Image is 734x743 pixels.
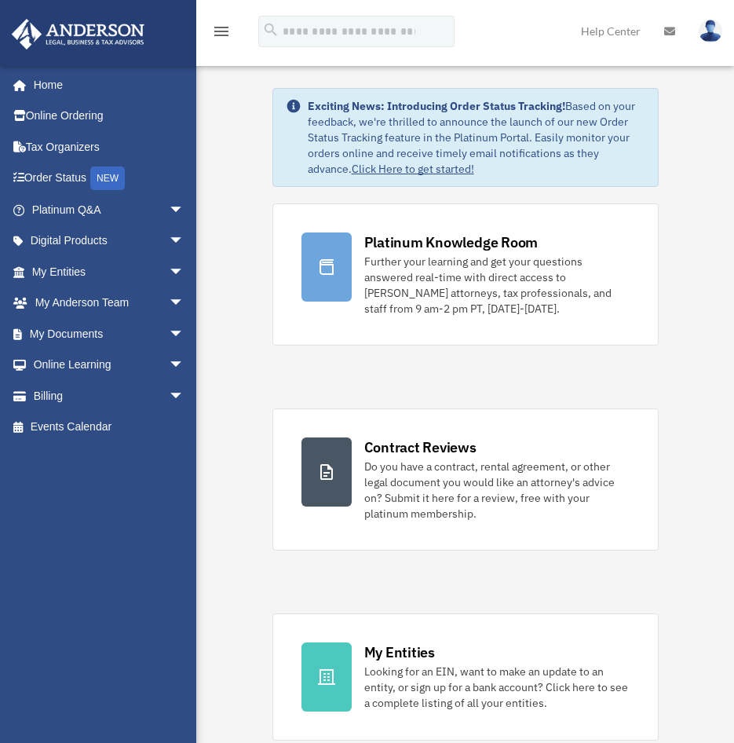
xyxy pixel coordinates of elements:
[262,21,279,38] i: search
[11,287,208,319] a: My Anderson Teamarrow_drop_down
[169,380,200,412] span: arrow_drop_down
[11,318,208,350] a: My Documentsarrow_drop_down
[169,256,200,288] span: arrow_drop_down
[11,225,208,257] a: Digital Productsarrow_drop_down
[272,408,659,551] a: Contract Reviews Do you have a contract, rental agreement, or other legal document you would like...
[11,412,208,443] a: Events Calendar
[169,350,200,382] span: arrow_drop_down
[169,287,200,320] span: arrow_drop_down
[169,225,200,258] span: arrow_drop_down
[352,162,474,176] a: Click Here to get started!
[11,69,200,101] a: Home
[364,664,630,711] div: Looking for an EIN, want to make an update to an entity, or sign up for a bank account? Click her...
[7,19,149,49] img: Anderson Advisors Platinum Portal
[364,232,539,252] div: Platinum Knowledge Room
[11,163,208,195] a: Order StatusNEW
[11,380,208,412] a: Billingarrow_drop_down
[11,194,208,225] a: Platinum Q&Aarrow_drop_down
[169,194,200,226] span: arrow_drop_down
[212,22,231,41] i: menu
[11,131,208,163] a: Tax Organizers
[364,437,477,457] div: Contract Reviews
[364,642,435,662] div: My Entities
[364,459,630,522] div: Do you have a contract, rental agreement, or other legal document you would like an attorney's ad...
[308,99,565,113] strong: Exciting News: Introducing Order Status Tracking!
[11,256,208,287] a: My Entitiesarrow_drop_down
[272,203,659,346] a: Platinum Knowledge Room Further your learning and get your questions answered real-time with dire...
[308,98,645,177] div: Based on your feedback, we're thrilled to announce the launch of our new Order Status Tracking fe...
[212,27,231,41] a: menu
[11,101,208,132] a: Online Ordering
[364,254,630,317] div: Further your learning and get your questions answered real-time with direct access to [PERSON_NAM...
[90,167,125,190] div: NEW
[272,613,659,741] a: My Entities Looking for an EIN, want to make an update to an entity, or sign up for a bank accoun...
[11,350,208,381] a: Online Learningarrow_drop_down
[699,20,722,42] img: User Pic
[169,318,200,350] span: arrow_drop_down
